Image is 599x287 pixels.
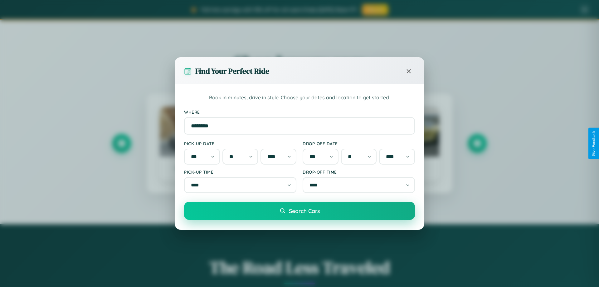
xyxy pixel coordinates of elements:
button: Search Cars [184,202,415,220]
span: Search Cars [289,207,320,214]
h3: Find Your Perfect Ride [195,66,269,76]
label: Pick-up Date [184,141,296,146]
label: Drop-off Date [303,141,415,146]
label: Drop-off Time [303,169,415,175]
label: Where [184,109,415,115]
label: Pick-up Time [184,169,296,175]
p: Book in minutes, drive in style. Choose your dates and location to get started. [184,94,415,102]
